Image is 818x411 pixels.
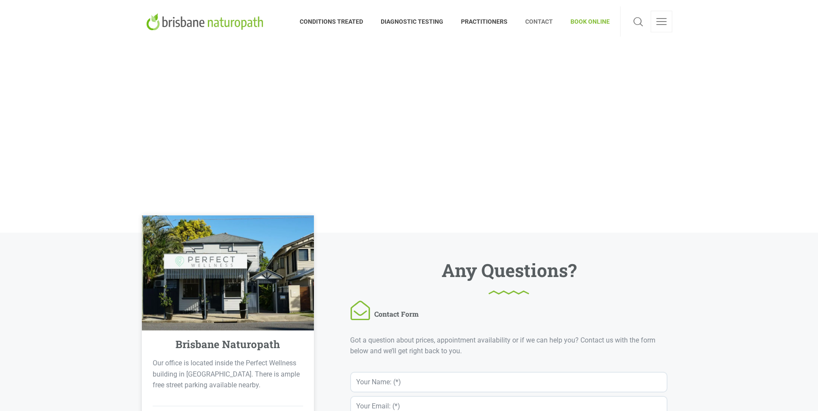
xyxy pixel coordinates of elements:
[142,215,314,330] img: Brisbane Naturopath Located in Perfect Wellness Building
[146,6,266,37] a: Brisbane Naturopath
[350,301,419,328] h6: Contact Form
[300,6,372,37] a: CONDITIONS TREATED
[631,11,646,32] a: Search
[300,15,372,28] span: CONDITIONS TREATED
[350,372,668,392] input: Your Name: (*)
[517,15,562,28] span: CONTACT
[562,15,610,28] span: BOOK ONLINE
[350,335,668,357] p: Got a question about prices, appointment availability or if we can help you? Contact us with the ...
[153,358,304,391] p: Our office is located inside the Perfect Wellness building in [GEOGRAPHIC_DATA]. There is ample f...
[146,13,266,30] img: Brisbane Naturopath
[442,263,577,295] h1: Any Questions?
[372,15,452,28] span: DIAGNOSTIC TESTING
[176,338,280,351] h4: Brisbane Naturopath
[517,6,562,37] a: CONTACT
[372,6,452,37] a: DIAGNOSTIC TESTING
[562,6,610,37] a: BOOK ONLINE
[452,15,517,28] span: PRACTITIONERS
[452,6,517,37] a: PRACTITIONERS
